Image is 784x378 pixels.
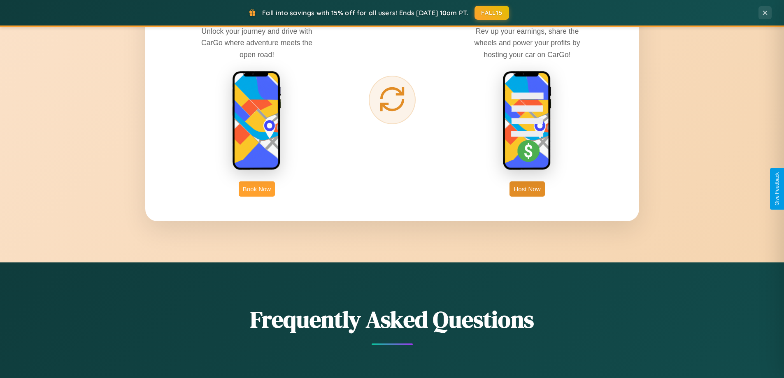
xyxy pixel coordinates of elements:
p: Unlock your journey and drive with CarGo where adventure meets the open road! [195,26,319,60]
span: Fall into savings with 15% off for all users! Ends [DATE] 10am PT. [262,9,468,17]
button: Book Now [239,181,275,197]
div: Give Feedback [774,172,780,206]
img: rent phone [232,71,281,171]
button: FALL15 [475,6,509,20]
p: Rev up your earnings, share the wheels and power your profits by hosting your car on CarGo! [465,26,589,60]
button: Host Now [509,181,544,197]
img: host phone [503,71,552,171]
h2: Frequently Asked Questions [145,304,639,335]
